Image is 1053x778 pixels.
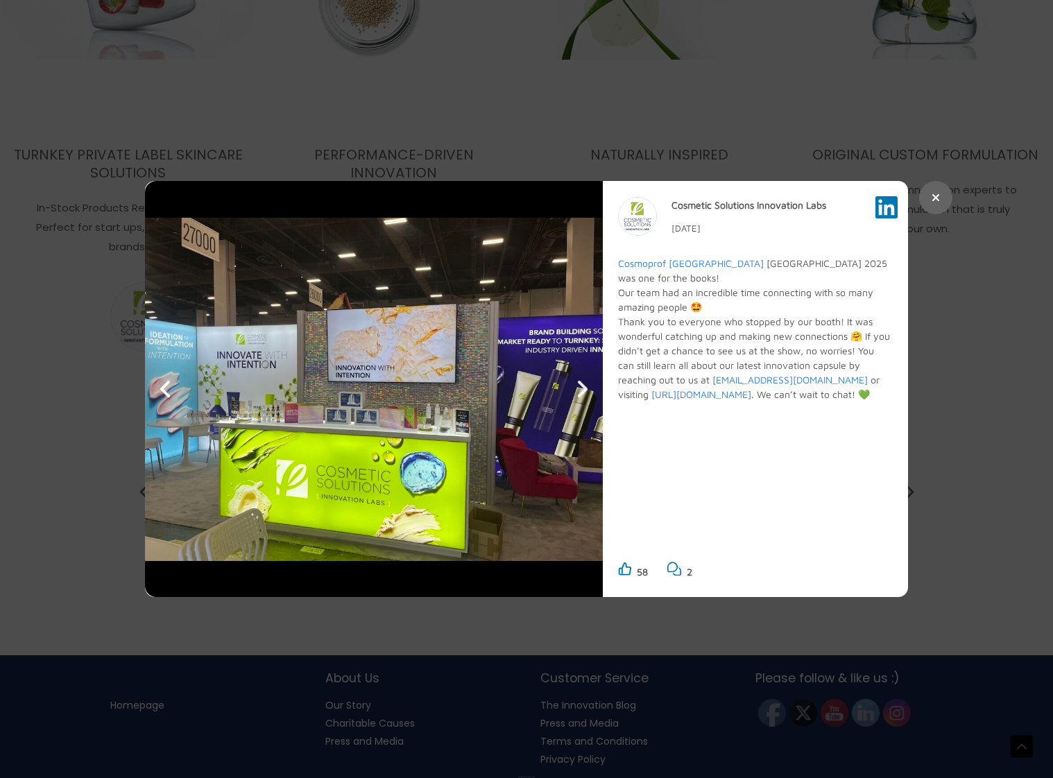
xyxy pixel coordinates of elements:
a: [EMAIL_ADDRESS][DOMAIN_NAME] [712,374,868,386]
img: sk-popup-media [145,181,603,597]
a: View post on LinkedIn [875,209,898,221]
a: Cosmoprof [GEOGRAPHIC_DATA] [618,257,764,269]
a: [URL][DOMAIN_NAME] [651,388,751,400]
p: 58 [637,563,648,581]
p: 2 [687,563,692,581]
p: Cosmetic Solutions Innovation Labs [671,196,826,214]
p: [DATE] [671,220,826,236]
div: [GEOGRAPHIC_DATA] 2025 was one for the books! Our team had an incredible time connecting with so ... [618,256,893,552]
img: sk-profile-picture [619,198,656,235]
